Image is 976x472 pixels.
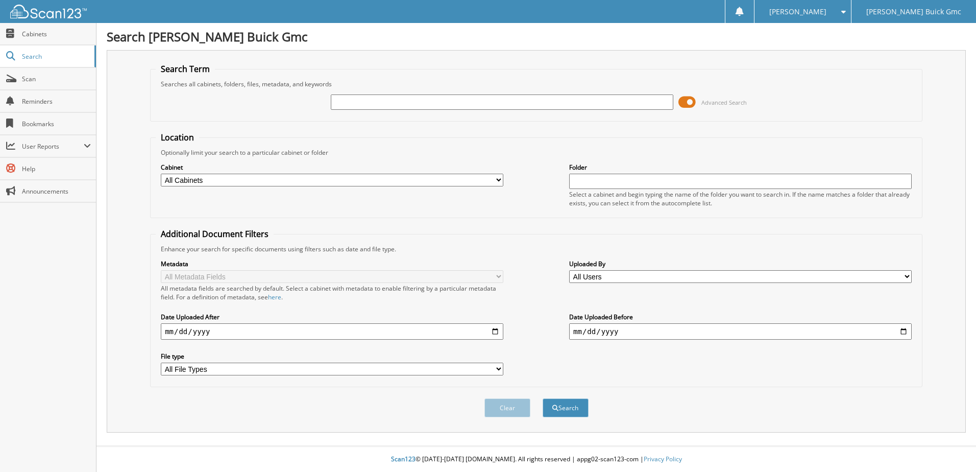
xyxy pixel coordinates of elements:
[866,9,961,15] span: [PERSON_NAME] Buick Gmc
[161,352,503,361] label: File type
[22,120,91,128] span: Bookmarks
[484,398,530,417] button: Clear
[22,142,84,151] span: User Reports
[569,313,912,321] label: Date Uploaded Before
[569,323,912,340] input: end
[22,164,91,173] span: Help
[22,187,91,196] span: Announcements
[769,9,826,15] span: [PERSON_NAME]
[22,52,89,61] span: Search
[156,245,917,253] div: Enhance your search for specific documents using filters such as date and file type.
[268,293,281,301] a: here
[569,259,912,268] label: Uploaded By
[391,455,416,463] span: Scan123
[569,190,912,207] div: Select a cabinet and begin typing the name of the folder you want to search in. If the name match...
[156,132,199,143] legend: Location
[161,259,503,268] label: Metadata
[161,323,503,340] input: start
[156,63,215,75] legend: Search Term
[22,97,91,106] span: Reminders
[156,148,917,157] div: Optionally limit your search to a particular cabinet or folder
[10,5,87,18] img: scan123-logo-white.svg
[161,313,503,321] label: Date Uploaded After
[543,398,589,417] button: Search
[107,28,966,45] h1: Search [PERSON_NAME] Buick Gmc
[96,447,976,472] div: © [DATE]-[DATE] [DOMAIN_NAME]. All rights reserved | appg02-scan123-com |
[161,284,503,301] div: All metadata fields are searched by default. Select a cabinet with metadata to enable filtering b...
[701,99,747,106] span: Advanced Search
[22,75,91,83] span: Scan
[569,163,912,172] label: Folder
[644,455,682,463] a: Privacy Policy
[22,30,91,38] span: Cabinets
[161,163,503,172] label: Cabinet
[156,228,274,240] legend: Additional Document Filters
[156,80,917,88] div: Searches all cabinets, folders, files, metadata, and keywords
